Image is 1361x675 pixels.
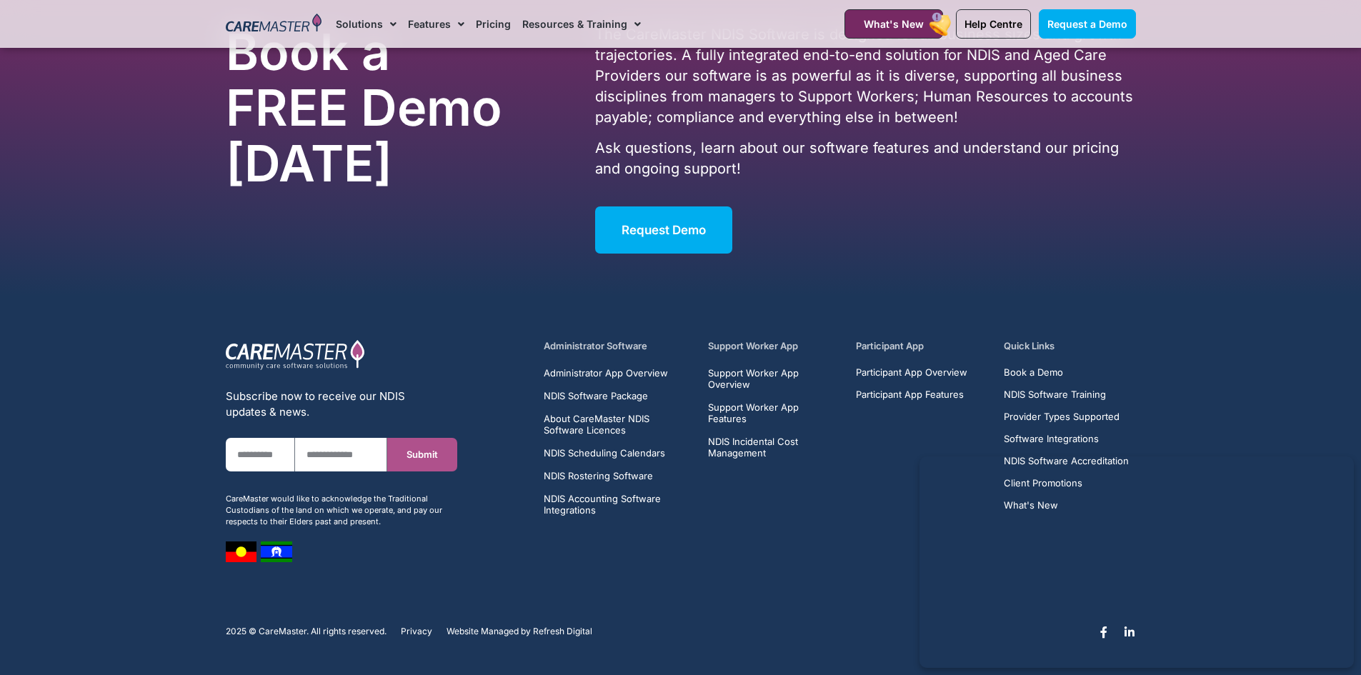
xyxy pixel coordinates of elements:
[844,9,943,39] a: What's New
[401,626,432,636] a: Privacy
[964,18,1022,30] span: Help Centre
[1004,389,1129,400] a: NDIS Software Training
[226,541,256,562] img: image 7
[544,470,653,481] span: NDIS Rostering Software
[226,24,522,191] h2: Book a FREE Demo [DATE]
[544,367,692,379] a: Administrator App Overview
[856,389,964,400] span: Participant App Features
[1004,434,1099,444] span: Software Integrations
[544,339,692,353] h5: Administrator Software
[261,541,292,562] img: image 8
[533,626,592,636] a: Refresh Digital
[544,470,692,481] a: NDIS Rostering Software
[856,339,987,353] h5: Participant App
[1004,434,1129,444] a: Software Integrations
[226,339,365,371] img: CareMaster Logo Part
[226,14,322,35] img: CareMaster Logo
[1004,411,1120,422] span: Provider Types Supported
[708,436,839,459] a: NDIS Incidental Cost Management
[1004,411,1129,422] a: Provider Types Supported
[387,438,457,471] button: Submit
[708,339,839,353] h5: Support Worker App
[856,389,967,400] a: Participant App Features
[595,138,1135,179] p: Ask questions, learn about our software features and understand our pricing and ongoing support!
[1004,367,1063,378] span: Book a Demo
[595,24,1135,128] p: The CareMaster NDIS Software is designed for all business sizes and growth trajectories. A fully ...
[1004,339,1135,353] h5: Quick Links
[407,449,438,460] span: Submit
[1004,456,1129,466] a: NDIS Software Accreditation
[1039,9,1136,39] a: Request a Demo
[1004,367,1129,378] a: Book a Demo
[226,389,457,420] div: Subscribe now to receive our NDIS updates & news.
[544,447,692,459] a: NDIS Scheduling Calendars
[864,18,924,30] span: What's New
[226,626,387,636] p: 2025 © CareMaster. All rights reserved.
[856,367,967,378] a: Participant App Overview
[544,493,692,516] a: NDIS Accounting Software Integrations
[956,9,1031,39] a: Help Centre
[544,390,648,401] span: NDIS Software Package
[708,401,839,424] a: Support Worker App Features
[544,367,668,379] span: Administrator App Overview
[544,447,665,459] span: NDIS Scheduling Calendars
[226,493,457,527] div: CareMaster would like to acknowledge the Traditional Custodians of the land on which we operate, ...
[708,367,839,390] a: Support Worker App Overview
[544,390,692,401] a: NDIS Software Package
[1047,18,1127,30] span: Request a Demo
[622,223,706,237] span: Request Demo
[595,206,732,254] a: Request Demo
[544,413,692,436] a: About CareMaster NDIS Software Licences
[447,626,531,636] span: Website Managed by
[919,456,1354,668] iframe: Popup CTA
[1004,389,1106,400] span: NDIS Software Training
